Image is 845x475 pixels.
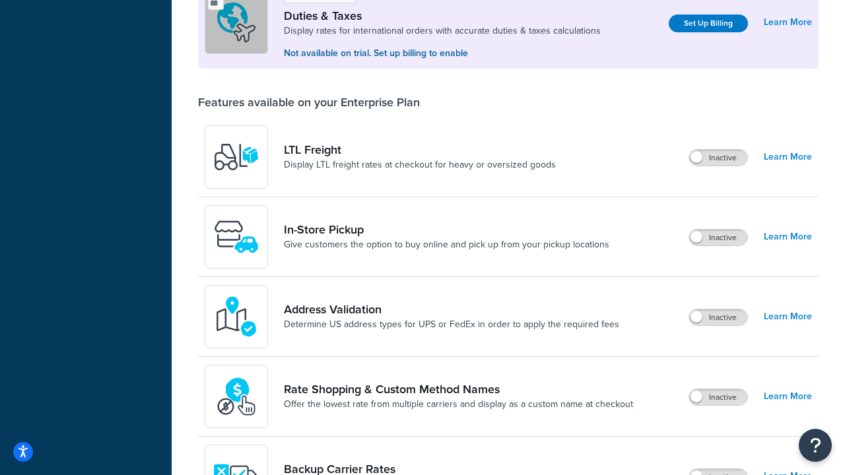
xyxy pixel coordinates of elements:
button: Open Resource Center [799,429,832,462]
div: Features available on your Enterprise Plan [198,95,420,110]
img: wfgcfpwTIucLEAAAAASUVORK5CYII= [213,214,259,260]
a: Set Up Billing [669,15,748,32]
a: Determine US address types for UPS or FedEx in order to apply the required fees [284,318,619,331]
label: Inactive [689,150,747,166]
a: Learn More [764,148,812,166]
a: Learn More [764,228,812,246]
a: Learn More [764,13,812,32]
label: Inactive [689,309,747,325]
a: Address Validation [284,302,619,317]
a: Display rates for international orders with accurate duties & taxes calculations [284,24,601,38]
a: Display LTL freight rates at checkout for heavy or oversized goods [284,158,556,172]
img: kIG8fy0lQAAAABJRU5ErkJggg== [213,294,259,340]
img: icon-duo-feat-rate-shopping-ecdd8bed.png [213,373,259,420]
label: Inactive [689,230,747,245]
a: Give customers the option to buy online and pick up from your pickup locations [284,238,609,251]
a: Rate Shopping & Custom Method Names [284,382,633,396]
a: Learn More [764,307,812,326]
p: Not available on trial. Set up billing to enable [284,46,601,61]
img: y79ZsPf0fXUFUhFXDzUgf+ktZg5F2+ohG75+v3d2s1D9TjoU8PiyCIluIjV41seZevKCRuEjTPPOKHJsQcmKCXGdfprl3L4q7... [213,134,259,180]
a: LTL Freight [284,142,556,157]
a: Learn More [764,387,812,406]
a: In-Store Pickup [284,222,609,237]
a: Offer the lowest rate from multiple carriers and display as a custom name at checkout [284,398,633,411]
label: Inactive [689,389,747,405]
a: Duties & Taxes [284,9,601,23]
